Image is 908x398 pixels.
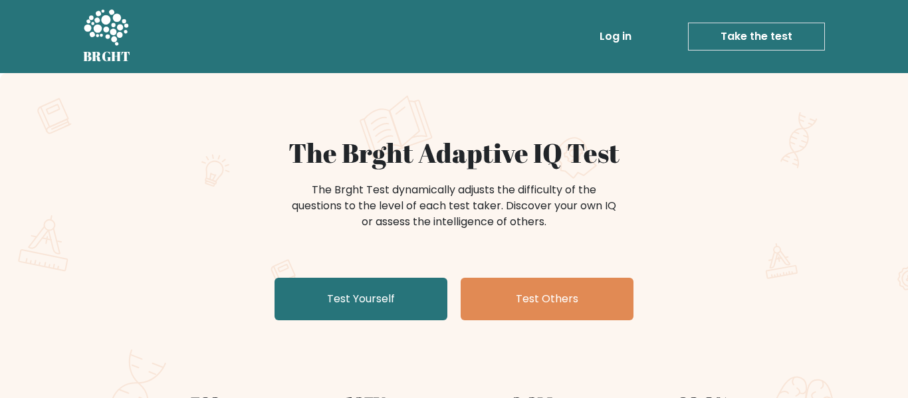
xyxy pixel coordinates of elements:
[688,23,825,50] a: Take the test
[461,278,633,320] a: Test Others
[83,49,131,64] h5: BRGHT
[594,23,637,50] a: Log in
[288,182,620,230] div: The Brght Test dynamically adjusts the difficulty of the questions to the level of each test take...
[130,137,778,169] h1: The Brght Adaptive IQ Test
[275,278,447,320] a: Test Yourself
[83,5,131,68] a: BRGHT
